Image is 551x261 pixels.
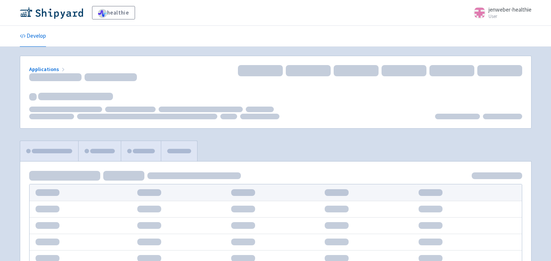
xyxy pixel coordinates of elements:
[20,7,83,19] img: Shipyard logo
[489,6,532,13] span: jenweber-healthie
[29,66,66,73] a: Applications
[92,6,135,19] a: healthie
[20,26,46,47] a: Develop
[469,7,532,19] a: jenweber-healthie User
[489,14,532,19] small: User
